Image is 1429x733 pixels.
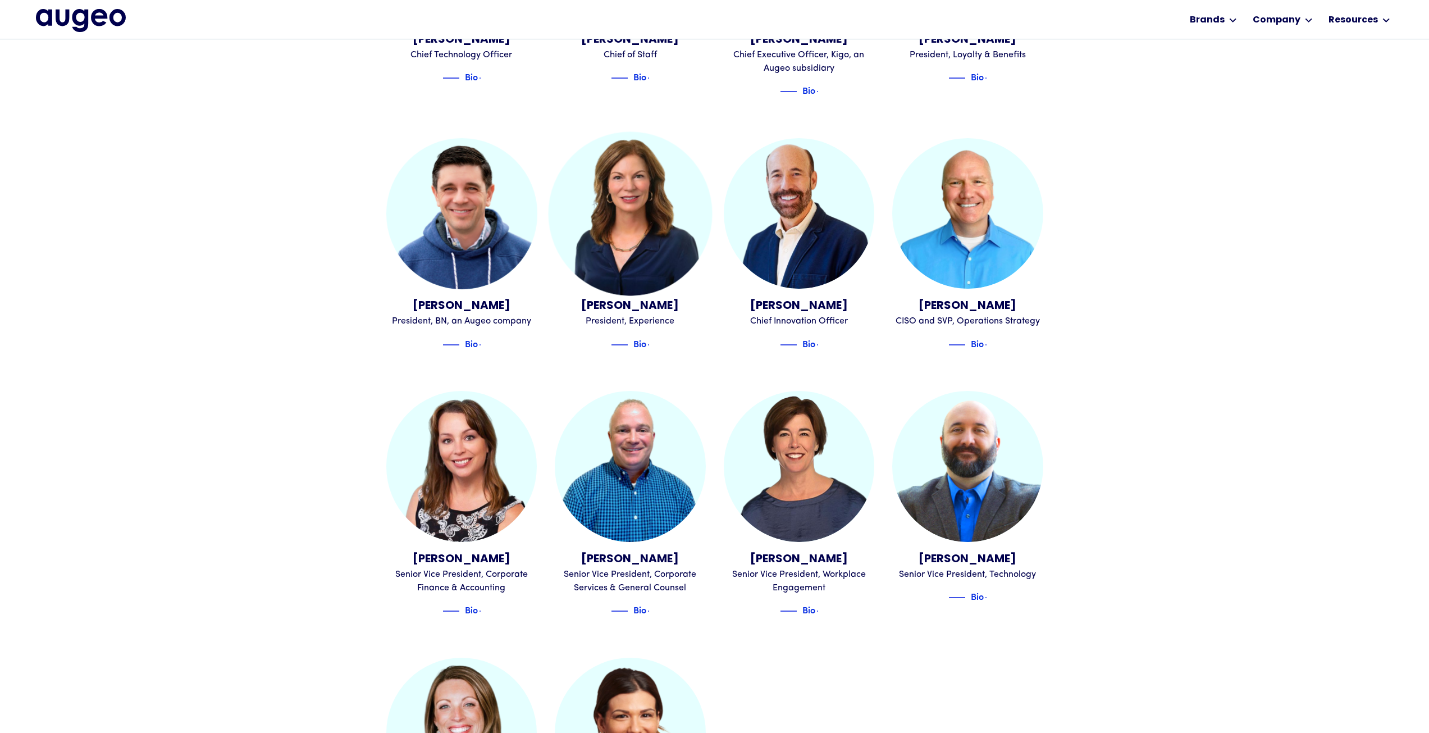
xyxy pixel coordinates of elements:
img: Blue decorative line [611,71,628,85]
img: Blue text arrow [985,591,1002,604]
a: Patty Saari[PERSON_NAME]Senior Vice President, Workplace EngagementBlue decorative lineBioBlue te... [724,391,875,617]
div: Bio [802,336,815,350]
div: [PERSON_NAME] [892,298,1043,315]
img: Patty Saari [724,391,875,542]
div: [PERSON_NAME] [724,31,875,48]
div: Bio [465,603,478,616]
div: CISO and SVP, Operations Strategy [892,315,1043,328]
a: Joan Wells[PERSON_NAME]President, ExperienceBlue decorative lineBioBlue text arrow [555,138,706,351]
img: John Sirvydas [892,138,1043,289]
img: Blue decorative line [442,338,459,352]
div: Bio [633,336,646,350]
div: Chief of Staff [555,48,706,62]
img: Blue decorative line [948,338,965,352]
div: [PERSON_NAME] [555,551,706,568]
div: Bio [633,70,646,83]
div: Senior Vice President, Corporate Finance & Accounting [386,568,537,595]
img: Blue decorative line [442,604,459,618]
div: Bio [633,603,646,616]
img: Jennifer Vanselow [386,391,537,542]
div: Bio [802,83,815,97]
a: Kenneth Greer[PERSON_NAME]Chief Innovation OfficerBlue decorative lineBioBlue text arrow [724,138,875,351]
div: Chief Innovation Officer [724,315,875,328]
img: Mike Garsin [386,138,537,289]
div: Bio [465,70,478,83]
a: John Sirvydas[PERSON_NAME]CISO and SVP, Operations StrategyBlue decorative lineBioBlue text arrow [892,138,1043,351]
div: Bio [971,589,984,603]
a: Jennifer Vanselow[PERSON_NAME]Senior Vice President, Corporate Finance & AccountingBlue decorativ... [386,391,537,617]
img: Blue decorative line [780,604,797,618]
img: Blue text arrow [647,71,664,85]
img: Joan Wells [548,131,712,295]
img: Blue text arrow [647,338,664,352]
a: Mike Garsin[PERSON_NAME]President, BN, an Augeo companyBlue decorative lineBioBlue text arrow [386,138,537,351]
div: Chief Executive Officer, Kigo, an Augeo subsidiary [724,48,875,75]
div: President, BN, an Augeo company [386,315,537,328]
img: Blue text arrow [985,338,1002,352]
div: Senior Vice President, Technology [892,568,1043,581]
img: Danny Kristal [555,391,706,542]
div: Resources [1328,13,1378,27]
div: [PERSON_NAME] [386,551,537,568]
div: Company [1253,13,1300,27]
img: Blue decorative line [780,85,797,98]
a: home [36,9,126,31]
div: Senior Vice President, Workplace Engagement [724,568,875,595]
img: Blue decorative line [442,71,459,85]
div: [PERSON_NAME] [892,31,1043,48]
img: Blue decorative line [611,604,628,618]
img: Blue text arrow [479,604,496,618]
img: Augeo's full logo in midnight blue. [36,9,126,31]
div: [PERSON_NAME] [724,298,875,315]
img: Blue text arrow [816,338,833,352]
div: Bio [971,70,984,83]
img: Kenneth Greer [724,138,875,289]
img: Blue text arrow [816,604,833,618]
div: [PERSON_NAME] [555,298,706,315]
div: Senior Vice President, Corporate Services & General Counsel [555,568,706,595]
div: Chief Technology Officer [386,48,537,62]
div: Bio [465,336,478,350]
div: [PERSON_NAME] [892,551,1043,568]
div: [PERSON_NAME] [386,298,537,315]
img: Blue text arrow [479,71,496,85]
div: Brands [1190,13,1225,27]
img: Blue decorative line [611,338,628,352]
img: Nathaniel Engelsen [892,391,1043,542]
img: Blue text arrow [479,338,496,352]
img: Blue text arrow [985,71,1002,85]
img: Blue decorative line [948,591,965,604]
div: [PERSON_NAME] [555,31,706,48]
img: Blue decorative line [780,338,797,352]
div: Bio [802,603,815,616]
a: Danny Kristal[PERSON_NAME]Senior Vice President, Corporate Services & General CounselBlue decorat... [555,391,706,617]
img: Blue text arrow [647,604,664,618]
div: Bio [971,336,984,350]
div: [PERSON_NAME] [724,551,875,568]
div: President, Loyalty & Benefits [892,48,1043,62]
div: President, Experience [555,315,706,328]
a: Nathaniel Engelsen[PERSON_NAME]Senior Vice President, TechnologyBlue decorative lineBioBlue text ... [892,391,1043,604]
div: [PERSON_NAME] [386,31,537,48]
img: Blue text arrow [816,85,833,98]
img: Blue decorative line [948,71,965,85]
